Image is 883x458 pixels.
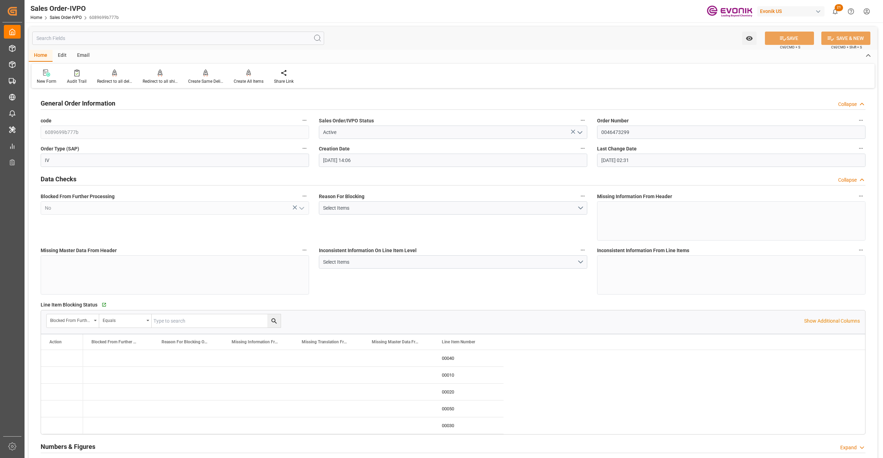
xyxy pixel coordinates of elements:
[319,145,350,153] span: Creation Date
[319,154,587,167] input: DD.MM.YYYY HH:MM
[433,400,504,417] div: 00050
[597,154,865,167] input: DD.MM.YYYY HH:MM
[838,101,857,108] div: Collapse
[856,245,865,255] button: Inconsistent Information From Line Items
[50,15,82,20] a: Sales Order-IVPO
[433,384,504,400] div: 00020
[274,78,294,85] div: Share Link
[578,191,587,201] button: Reason For Blocking
[757,6,824,16] div: Evonik US
[41,145,79,153] span: Order Type (SAP)
[300,245,309,255] button: Missing Master Data From Header
[433,417,504,434] div: 00030
[67,78,87,85] div: Audit Trail
[323,258,577,266] div: Select Items
[188,78,223,85] div: Create Same Delivery Date
[319,247,417,254] span: Inconsistent Information On Line Item Level
[53,50,72,62] div: Edit
[765,32,814,45] button: SAVE
[742,32,757,45] button: open menu
[780,45,800,50] span: Ctrl/CMD + S
[757,5,827,18] button: Evonik US
[597,193,672,200] span: Missing Information From Header
[831,45,862,50] span: Ctrl/CMD + Shift + S
[597,117,629,124] span: Order Number
[578,245,587,255] button: Inconsistent Information On Line Item Level
[41,99,115,108] h2: General Order Information
[232,339,279,344] span: Missing Information From Line Item
[856,144,865,153] button: Last Change Date
[83,350,504,367] div: Press SPACE to select this row.
[300,191,309,201] button: Blocked From Further Processing
[319,193,364,200] span: Reason For Blocking
[843,4,859,19] button: Help Center
[578,116,587,125] button: Sales Order/IVPO Status
[91,339,138,344] span: Blocked From Further Processing
[838,176,857,184] div: Collapse
[707,5,752,18] img: Evonik-brand-mark-Deep-Purple-RGB.jpeg_1700498283.jpeg
[372,339,419,344] span: Missing Master Data From SAP
[30,3,119,14] div: Sales Order-IVPO
[840,444,857,451] div: Expand
[821,32,870,45] button: SAVE & NEW
[267,314,281,328] button: search button
[300,116,309,125] button: code
[41,193,115,200] span: Blocked From Further Processing
[47,314,99,328] button: open menu
[41,442,95,451] h2: Numbers & Figures
[83,384,504,400] div: Press SPACE to select this row.
[302,339,349,344] span: Missing Translation From Master Data
[83,417,504,434] div: Press SPACE to select this row.
[83,367,504,384] div: Press SPACE to select this row.
[41,117,52,124] span: code
[49,339,62,344] div: Action
[29,50,53,62] div: Home
[319,117,374,124] span: Sales Order/IVPO Status
[41,174,76,184] h2: Data Checks
[37,78,56,85] div: New Form
[99,314,152,328] button: open menu
[30,15,42,20] a: Home
[234,78,263,85] div: Create All Items
[162,339,208,344] span: Reason For Blocking On This Line Item
[32,32,324,45] input: Search Fields
[152,314,281,328] input: Type to search
[597,247,689,254] span: Inconsistent Information From Line Items
[433,350,504,366] div: 00040
[50,316,91,324] div: Blocked From Further Processing
[296,203,307,214] button: open menu
[41,417,83,434] div: Press SPACE to select this row.
[597,145,637,153] span: Last Change Date
[574,127,585,138] button: open menu
[804,317,860,325] p: Show Additional Columns
[72,50,95,62] div: Email
[41,350,83,367] div: Press SPACE to select this row.
[83,400,504,417] div: Press SPACE to select this row.
[300,144,309,153] button: Order Type (SAP)
[442,339,475,344] span: Line Item Number
[856,116,865,125] button: Order Number
[103,316,144,324] div: Equals
[41,367,83,384] div: Press SPACE to select this row.
[578,144,587,153] button: Creation Date
[827,4,843,19] button: show 21 new notifications
[433,367,504,383] div: 00010
[41,247,117,254] span: Missing Master Data From Header
[319,255,587,269] button: open menu
[41,400,83,417] div: Press SPACE to select this row.
[41,301,97,309] span: Line Item Blocking Status
[143,78,178,85] div: Redirect to all shipments
[97,78,132,85] div: Redirect to all deliveries
[856,191,865,201] button: Missing Information From Header
[835,4,843,11] span: 21
[323,204,577,212] div: Select Items
[319,201,587,215] button: open menu
[41,384,83,400] div: Press SPACE to select this row.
